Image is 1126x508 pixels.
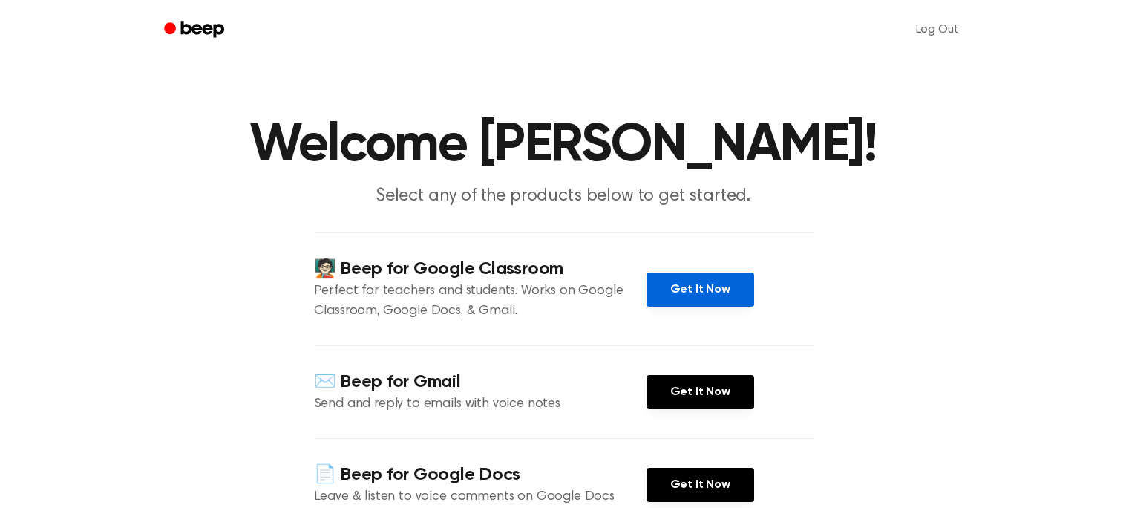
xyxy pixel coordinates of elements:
p: Select any of the products below to get started. [278,184,848,209]
p: Leave & listen to voice comments on Google Docs [314,487,647,507]
h4: 📄 Beep for Google Docs [314,463,647,487]
h1: Welcome [PERSON_NAME]! [183,119,943,172]
p: Send and reply to emails with voice notes [314,394,647,414]
a: Get It Now [647,273,754,307]
p: Perfect for teachers and students. Works on Google Classroom, Google Docs, & Gmail. [314,281,647,322]
h4: 🧑🏻‍🏫 Beep for Google Classroom [314,257,647,281]
h4: ✉️ Beep for Gmail [314,370,647,394]
a: Beep [154,16,238,45]
a: Get It Now [647,375,754,409]
a: Get It Now [647,468,754,502]
a: Log Out [901,12,973,48]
